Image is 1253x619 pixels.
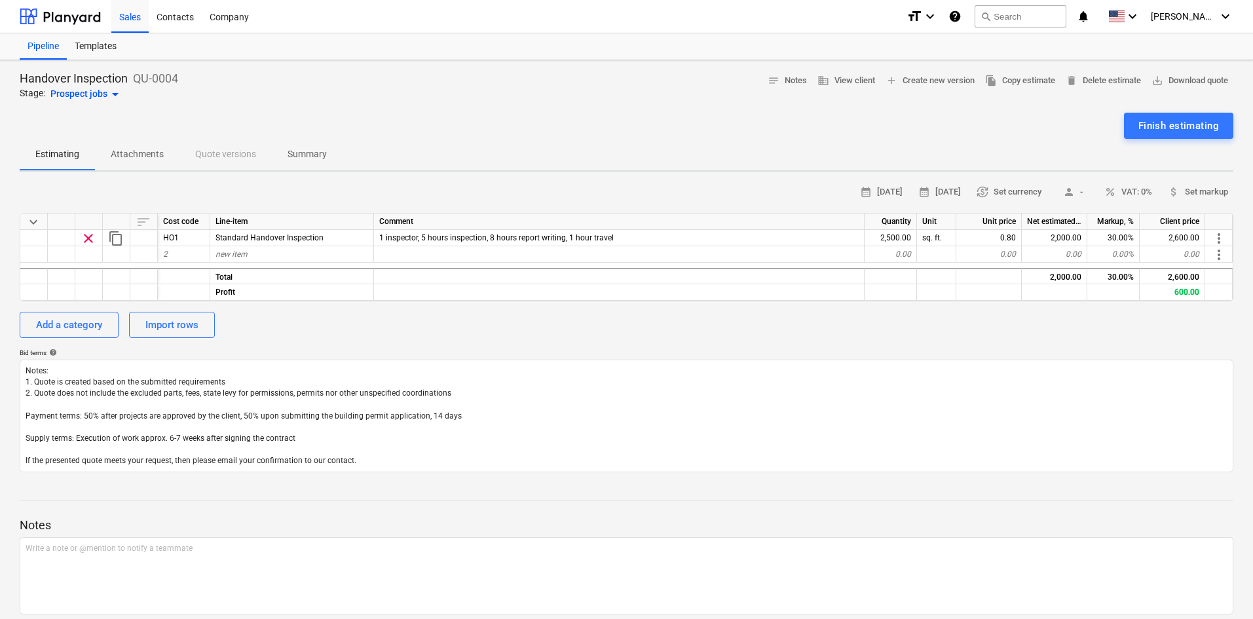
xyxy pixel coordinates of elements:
[1151,75,1163,86] span: save_alt
[913,182,966,202] button: [DATE]
[956,230,1022,246] div: 0.80
[1099,182,1157,202] button: VAT: 0%
[129,312,215,338] button: Import rows
[948,9,962,24] i: Knowledge base
[981,11,991,22] span: search
[855,182,908,202] button: [DATE]
[1066,73,1141,88] span: Delete estimate
[1168,186,1180,198] span: attach_money
[26,214,41,230] span: Collapse all categories
[985,75,997,86] span: file_copy
[907,9,922,24] i: format_size
[20,312,119,338] button: Add a category
[374,214,865,230] div: Comment
[1163,182,1233,202] button: Set markup
[977,186,988,198] span: currency_exchange
[158,214,210,230] div: Cost code
[20,517,1233,533] p: Notes
[1125,9,1140,24] i: keyboard_arrow_down
[107,86,123,102] span: arrow_drop_down
[1063,186,1075,198] span: person
[215,233,324,242] span: Standard Handover Inspection
[922,9,938,24] i: keyboard_arrow_down
[762,71,812,91] button: Notes
[1211,247,1227,263] span: More actions
[1087,230,1140,246] div: 30.00%
[133,71,178,86] p: QU-0004
[1140,214,1205,230] div: Client price
[977,185,1041,200] span: Set currency
[1140,268,1205,284] div: 2,600.00
[1057,185,1089,200] span: -
[81,231,96,246] span: Remove row
[975,5,1066,28] button: Search
[817,75,829,86] span: business
[1060,71,1146,91] button: Delete estimate
[215,250,248,259] span: new item
[918,186,930,198] span: calendar_month
[886,75,897,86] span: add
[971,182,1047,202] button: Set currency
[108,231,124,246] span: Duplicate row
[1151,73,1228,88] span: Download quote
[67,33,124,60] a: Templates
[1140,246,1205,263] div: 0.00
[1077,9,1090,24] i: notifications
[1151,11,1216,22] span: [PERSON_NAME]
[860,186,872,198] span: calendar_month
[145,316,198,333] div: Import rows
[768,75,779,86] span: notes
[768,73,807,88] span: Notes
[865,230,917,246] div: 2,500.00
[158,230,210,246] div: HO1
[163,250,168,259] span: 2
[111,147,164,161] p: Attachments
[288,147,327,161] p: Summary
[956,214,1022,230] div: Unit price
[817,73,875,88] span: View client
[985,73,1055,88] span: Copy estimate
[1022,268,1087,284] div: 2,000.00
[36,316,102,333] div: Add a category
[860,185,903,200] span: [DATE]
[1052,182,1094,202] button: -
[865,246,917,263] div: 0.00
[20,348,1233,357] div: Bid terms
[20,71,128,86] p: Handover Inspection
[886,73,975,88] span: Create new version
[35,147,79,161] p: Estimating
[917,214,956,230] div: Unit
[1087,214,1140,230] div: Markup, %
[1140,284,1205,301] div: 600.00
[880,71,980,91] button: Create new version
[1138,117,1219,134] div: Finish estimating
[1146,71,1233,91] button: Download quote
[47,348,57,356] span: help
[50,86,123,102] div: Prospect jobs
[812,71,880,91] button: View client
[1066,75,1077,86] span: delete
[956,246,1022,263] div: 0.00
[1022,230,1087,246] div: 2,000.00
[980,71,1060,91] button: Copy estimate
[1140,230,1205,246] div: 2,600.00
[918,185,961,200] span: [DATE]
[1022,214,1087,230] div: Net estimated cost
[210,284,374,301] div: Profit
[1104,186,1116,198] span: percent
[210,214,374,230] div: Line-item
[1104,185,1152,200] span: VAT: 0%
[1087,268,1140,284] div: 30.00%
[1211,231,1227,246] span: More actions
[865,214,917,230] div: Quantity
[1218,9,1233,24] i: keyboard_arrow_down
[1087,246,1140,263] div: 0.00%
[1022,246,1087,263] div: 0.00
[210,268,374,284] div: Total
[20,360,1233,472] textarea: Notes: 1. Quote is created based on the submitted requirements 2. Quote does not include the excl...
[917,230,956,246] div: sq. ft.
[20,33,67,60] a: Pipeline
[1168,185,1228,200] span: Set markup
